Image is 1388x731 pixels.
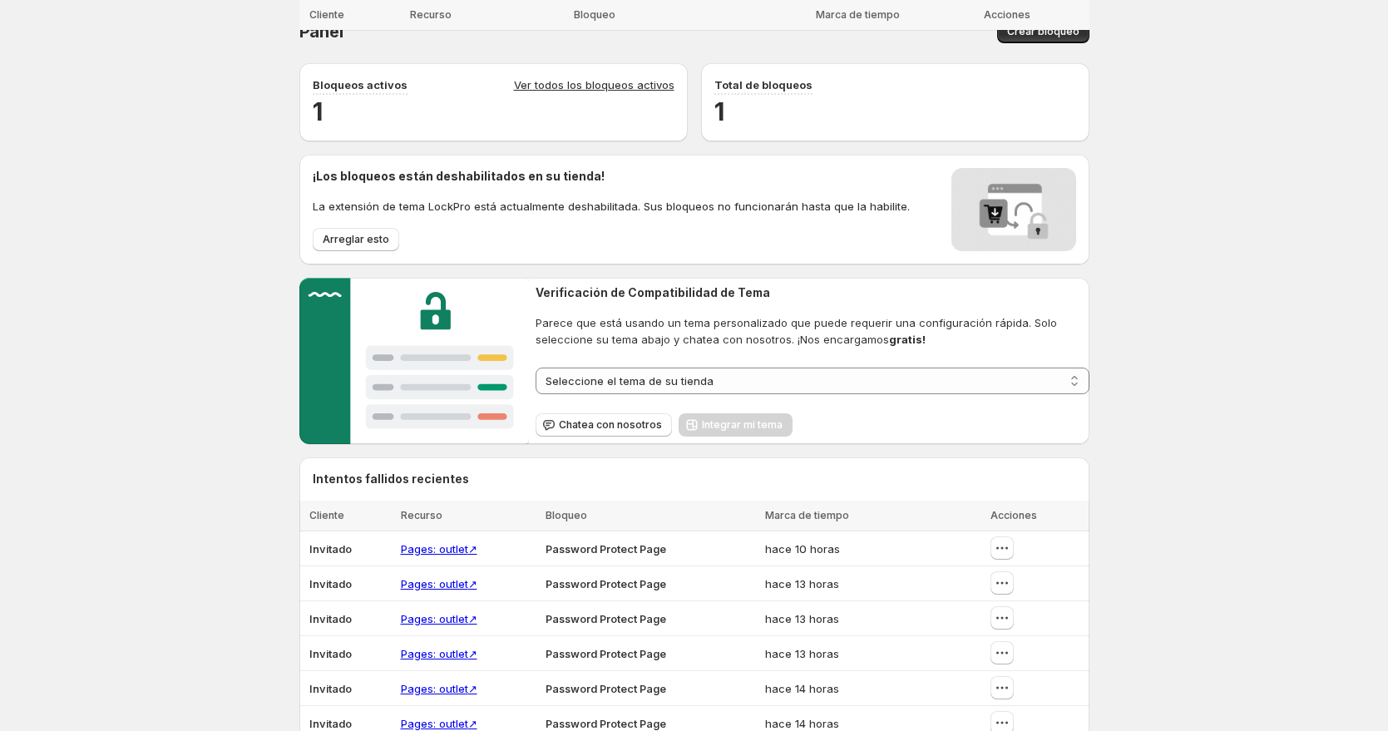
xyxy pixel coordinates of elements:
[309,682,352,695] span: Invitado
[313,198,910,215] p: La extensión de tema LockPro está actualmente deshabilitada. Sus bloqueos no funcionarán hasta qu...
[984,8,1030,21] span: Acciones
[313,95,674,128] h2: 1
[546,682,666,695] span: Password Protect Page
[997,20,1089,43] button: Crear bloqueo
[765,682,839,695] span: hace 14 horas
[313,77,408,93] p: Bloqueos activos
[765,647,839,660] span: hace 13 horas
[514,77,674,95] a: Ver todos los bloqueos activos
[313,168,910,185] h2: ¡Los bloqueos están deshabilitados en su tienda!
[309,577,352,590] span: Invitado
[1007,25,1079,38] span: Crear bloqueo
[536,284,1089,301] h2: Verificación de Compatibilidad de Tema
[765,577,839,590] span: hace 13 horas
[410,8,452,21] span: Recurso
[990,509,1037,521] span: Acciones
[299,278,530,444] img: Customer support
[401,682,477,695] a: Pages: outlet↗
[765,612,839,625] span: hace 13 horas
[313,228,399,251] button: Arreglar esto
[574,8,615,21] span: Bloqueo
[546,577,666,590] span: Password Protect Page
[309,717,352,730] span: Invitado
[536,413,672,437] button: Chatea con nosotros
[536,314,1089,348] span: Parece que está usando un tema personalizado que puede requerir una configuración rápida. Solo se...
[765,509,849,521] span: Marca de tiempo
[401,577,477,590] a: Pages: outlet↗
[714,95,1076,128] h2: 1
[401,542,477,556] a: Pages: outlet↗
[546,647,666,660] span: Password Protect Page
[546,717,666,730] span: Password Protect Page
[309,542,352,556] span: Invitado
[309,612,352,625] span: Invitado
[401,717,477,730] a: Pages: outlet↗
[309,8,344,21] span: Cliente
[714,77,813,93] p: Total de bloqueos
[765,542,840,556] span: hace 10 horas
[559,418,662,432] span: Chatea con nosotros
[401,509,442,521] span: Recurso
[323,233,389,246] span: Arreglar esto
[889,333,926,346] strong: gratis!
[401,612,477,625] a: Pages: outlet↗
[816,8,900,21] span: Marca de tiempo
[765,717,839,730] span: hace 14 horas
[313,471,469,487] h2: Intentos fallidos recientes
[546,612,666,625] span: Password Protect Page
[309,647,352,660] span: Invitado
[546,542,666,556] span: Password Protect Page
[951,168,1076,251] img: Locks disabled
[401,647,477,660] a: Pages: outlet↗
[309,509,344,521] span: Cliente
[299,22,343,42] span: Panel
[546,509,587,521] span: Bloqueo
